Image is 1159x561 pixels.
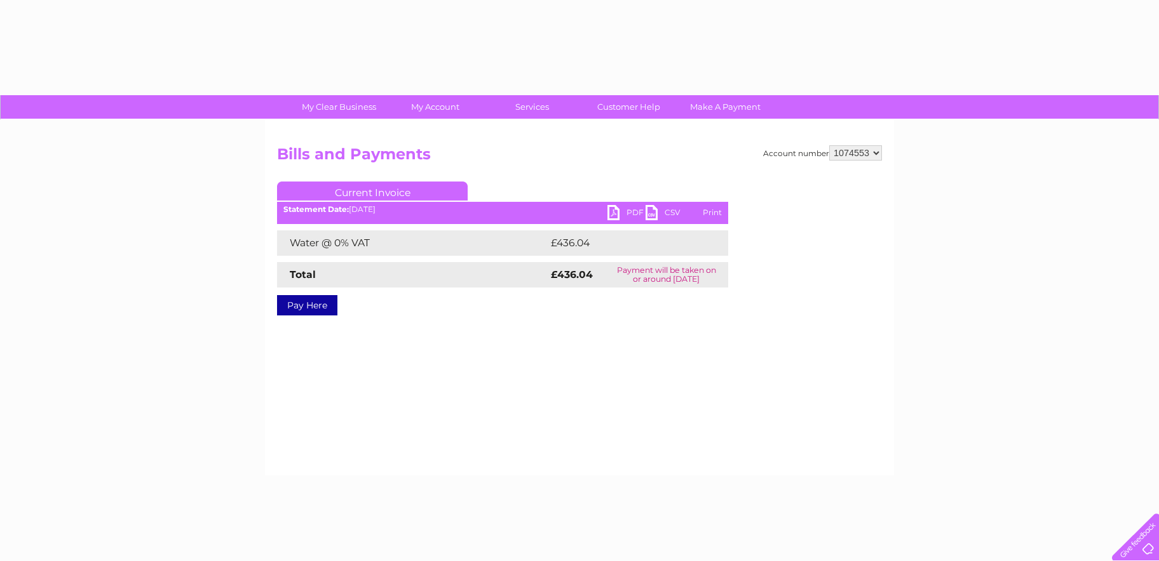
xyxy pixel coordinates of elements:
[604,262,728,287] td: Payment will be taken on or around [DATE]
[287,95,391,119] a: My Clear Business
[646,205,684,223] a: CSV
[277,295,337,315] a: Pay Here
[277,145,882,169] h2: Bills and Payments
[480,95,585,119] a: Services
[673,95,778,119] a: Make A Payment
[277,230,548,256] td: Water @ 0% VAT
[607,205,646,223] a: PDF
[290,268,316,280] strong: Total
[763,145,882,161] div: Account number
[277,181,468,201] a: Current Invoice
[576,95,681,119] a: Customer Help
[283,204,349,214] b: Statement Date:
[684,205,722,223] a: Print
[277,205,728,214] div: [DATE]
[383,95,488,119] a: My Account
[551,268,593,280] strong: £436.04
[548,230,706,256] td: £436.04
